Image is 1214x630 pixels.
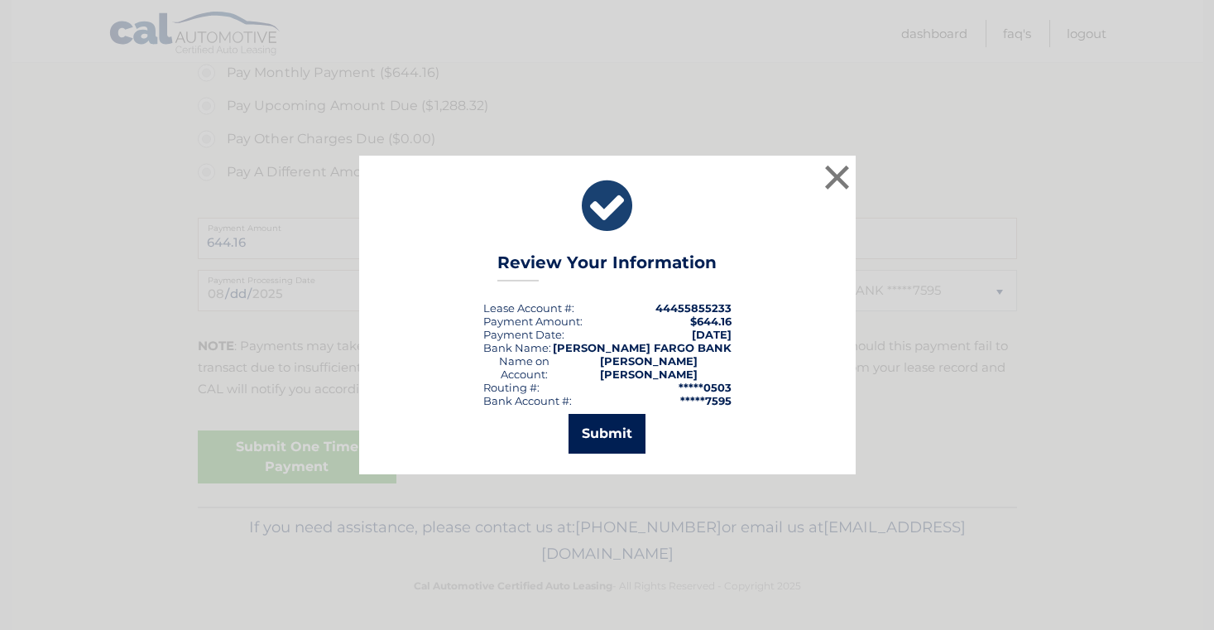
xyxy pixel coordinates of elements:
[497,252,717,281] h3: Review Your Information
[483,341,551,354] div: Bank Name:
[483,328,562,341] span: Payment Date
[483,315,583,328] div: Payment Amount:
[483,354,567,381] div: Name on Account:
[600,354,698,381] strong: [PERSON_NAME] [PERSON_NAME]
[821,161,854,194] button: ×
[692,328,732,341] span: [DATE]
[553,341,732,354] strong: [PERSON_NAME] FARGO BANK
[483,301,574,315] div: Lease Account #:
[483,328,564,341] div: :
[690,315,732,328] span: $644.16
[569,414,645,454] button: Submit
[655,301,732,315] strong: 44455855233
[483,381,540,394] div: Routing #:
[483,394,572,407] div: Bank Account #:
